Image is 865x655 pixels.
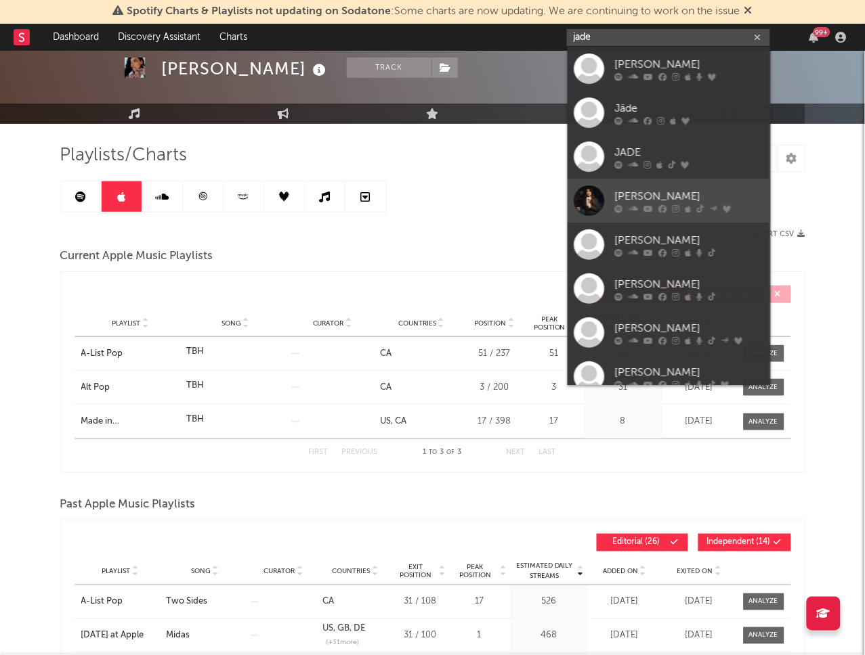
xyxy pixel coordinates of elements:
[513,629,585,643] div: 468
[809,32,819,43] button: 99+
[666,595,734,609] div: [DATE]
[568,47,771,91] a: [PERSON_NAME]
[186,345,204,359] div: TBH
[615,100,764,116] div: Jäde
[666,415,734,428] div: [DATE]
[568,91,771,135] a: Jäde
[588,415,659,428] div: 8
[186,413,204,426] div: TBH
[568,179,771,223] a: [PERSON_NAME]
[568,311,771,355] a: [PERSON_NAME]
[398,319,436,327] span: Countries
[112,319,140,327] span: Playlist
[81,595,159,609] a: A-List Pop
[513,562,576,582] span: Estimated Daily Streams
[513,595,585,609] div: 526
[81,415,180,428] a: Made in [GEOGRAPHIC_DATA]
[43,24,108,51] a: Dashboard
[221,319,241,327] span: Song
[322,625,333,633] a: US
[568,223,771,267] a: [PERSON_NAME]
[615,276,764,292] div: [PERSON_NAME]
[81,381,180,394] a: Alt Pop
[405,445,480,461] div: 1 3 3
[395,629,446,643] div: 31 / 100
[380,417,391,426] a: US
[591,595,659,609] div: [DATE]
[326,638,359,648] span: (+ 31 more)
[527,381,581,394] div: 3
[698,534,791,551] button: Independent(14)
[588,381,659,394] div: 31
[60,248,213,265] span: Current Apple Music Playlists
[567,29,770,46] input: Search for artists
[568,135,771,179] a: JADE
[452,564,499,580] span: Peak Position
[591,629,659,643] div: [DATE]
[615,232,764,248] div: [PERSON_NAME]
[615,56,764,72] div: [PERSON_NAME]
[81,629,159,643] a: [DATE] at Apple
[507,449,526,456] button: Next
[615,320,764,336] div: [PERSON_NAME]
[309,449,329,456] button: First
[615,144,764,160] div: JADE
[615,188,764,204] div: [PERSON_NAME]
[333,625,350,633] a: GB
[606,539,668,547] span: Editorial ( 26 )
[707,539,771,547] span: Independent ( 14 )
[452,629,507,643] div: 1
[380,383,392,392] a: CA
[666,381,734,394] div: [DATE]
[162,58,330,80] div: [PERSON_NAME]
[380,349,392,358] a: CA
[527,315,573,332] span: Peak Position
[102,568,130,576] span: Playlist
[429,449,437,455] span: to
[332,568,370,576] span: Countries
[539,449,557,456] button: Last
[469,381,520,394] div: 3 / 200
[60,497,196,513] span: Past Apple Music Playlists
[677,568,713,576] span: Exited On
[127,6,392,17] span: Spotify Charts & Playlists not updating on Sodatone
[527,347,581,361] div: 51
[313,319,344,327] span: Curator
[347,58,431,78] button: Track
[469,415,520,428] div: 17 / 398
[615,364,764,380] div: [PERSON_NAME]
[322,597,334,606] a: CA
[568,267,771,311] a: [PERSON_NAME]
[749,230,805,238] button: Export CSV
[475,319,507,327] span: Position
[166,629,244,643] a: Midas
[81,347,180,361] a: A-List Pop
[191,568,211,576] span: Song
[446,449,455,455] span: of
[166,595,244,609] a: Two Sides
[666,629,734,643] div: [DATE]
[127,6,740,17] span: : Some charts are now updating. We are continuing to work on the issue
[350,625,365,633] a: DE
[391,417,406,426] a: CA
[604,568,639,576] span: Added On
[527,415,581,428] div: 17
[568,355,771,399] a: [PERSON_NAME]
[395,595,446,609] div: 31 / 108
[395,564,438,580] span: Exit Position
[342,449,378,456] button: Previous
[108,24,210,51] a: Discovery Assistant
[597,534,688,551] button: Editorial(26)
[814,27,830,37] div: 99 +
[744,6,753,17] span: Dismiss
[263,568,295,576] span: Curator
[210,24,257,51] a: Charts
[186,379,204,392] div: TBH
